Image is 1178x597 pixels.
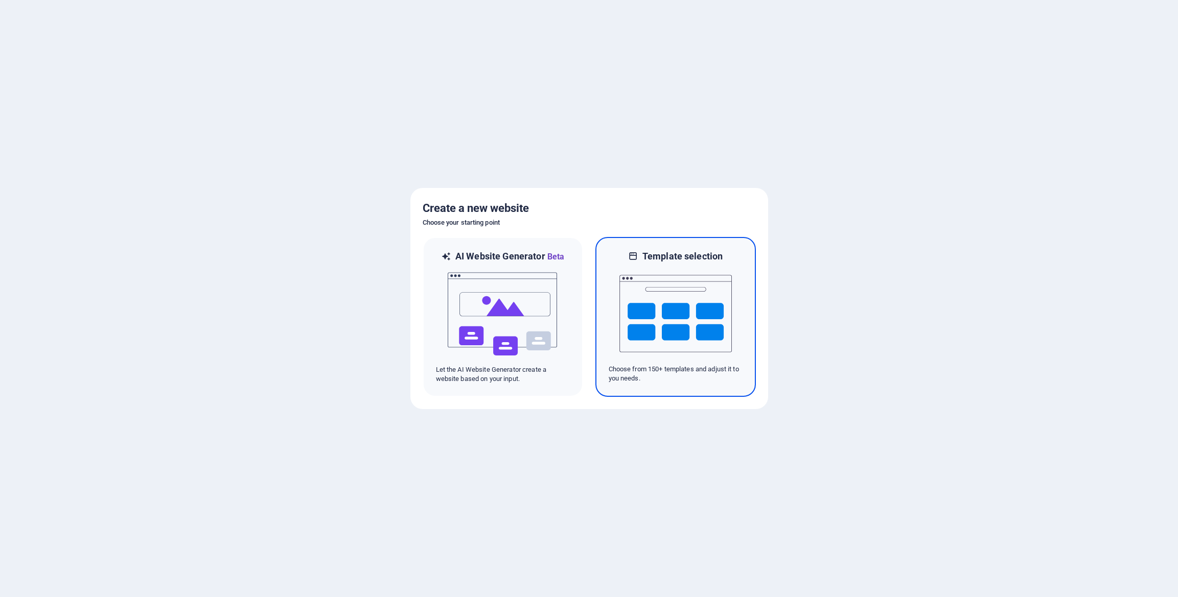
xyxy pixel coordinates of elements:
h6: Template selection [642,250,723,262]
h6: Choose your starting point [423,217,756,229]
img: ai [447,263,559,365]
p: Let the AI Website Generator create a website based on your input. [436,365,570,384]
span: Beta [545,252,565,261]
h6: AI Website Generator [455,250,564,263]
p: Choose from 150+ templates and adjust it to you needs. [609,365,743,383]
h5: Create a new website [423,200,756,217]
div: AI Website GeneratorBetaaiLet the AI Website Generator create a website based on your input. [423,237,583,397]
div: Template selectionChoose from 150+ templates and adjust it to you needs. [595,237,756,397]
